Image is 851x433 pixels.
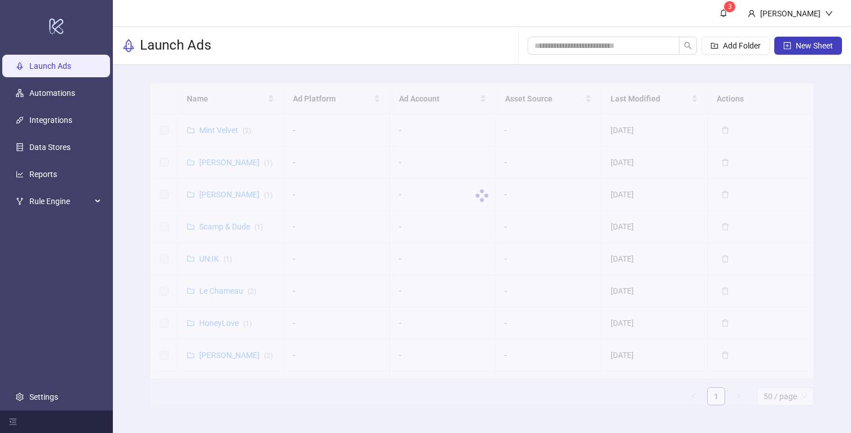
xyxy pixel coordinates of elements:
a: Reports [29,170,57,179]
span: user [748,10,756,17]
a: Launch Ads [29,61,71,70]
a: Settings [29,392,58,401]
h3: Launch Ads [140,37,211,55]
span: plus-square [783,42,791,50]
button: Add Folder [701,37,770,55]
a: Integrations [29,116,72,125]
span: fork [16,197,24,205]
span: bell [720,9,727,17]
a: Data Stores [29,143,71,152]
span: menu-fold [9,418,17,426]
span: Add Folder [723,41,761,50]
button: New Sheet [774,37,842,55]
span: Rule Engine [29,190,91,213]
span: 3 [728,3,732,11]
span: down [825,10,833,17]
a: Automations [29,89,75,98]
div: [PERSON_NAME] [756,7,825,20]
span: search [684,42,692,50]
span: folder-add [710,42,718,50]
span: rocket [122,39,135,52]
sup: 3 [724,1,735,12]
span: New Sheet [796,41,833,50]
